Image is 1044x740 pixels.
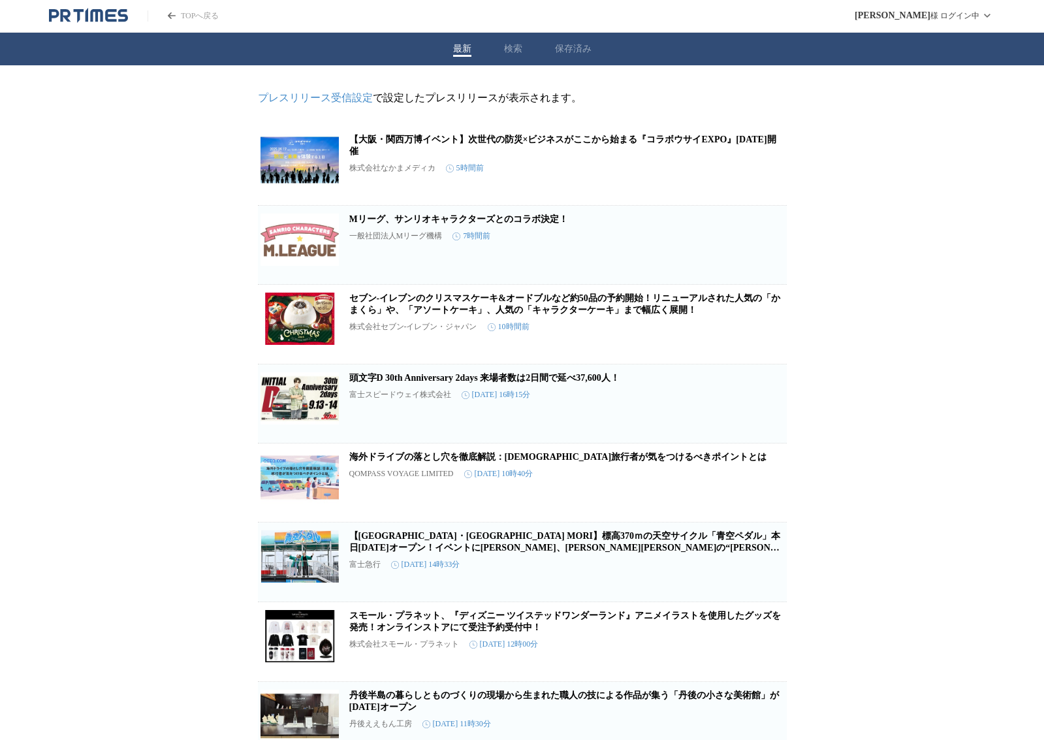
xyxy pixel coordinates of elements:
[504,43,522,55] button: 検索
[349,389,451,400] p: 富士スピードウェイ株式会社
[349,639,459,650] p: 株式会社スモール・プラネット
[349,718,412,730] p: 丹後ええもん工房
[261,530,339,583] img: 【神奈川県・さがみ湖MORI MORI】標高370ｍの天空サイクル「青空ペダル」本日9月13日(土)オープン！イベントに高尾颯斗さん、高尾楓弥さんの“高尾兄弟”が登場
[349,373,620,383] a: 頭文字D 30th Anniversary 2days 来場者数は2日間で延べ37,600人！
[258,91,787,105] p: で設定したプレスリリースが表示されます。
[349,214,568,224] a: Mリーグ、サンリオキャラクターズとのコラボ決定！
[422,718,491,730] time: [DATE] 11時30分
[261,214,339,266] img: Mリーグ、サンリオキャラクターズとのコラボ決定！
[261,134,339,186] img: 【大阪・関西万博イベント】次世代の防災×ビジネスがここから始まる『コラボウサイEXPO』2025年9月17日(水)開催
[349,452,767,462] a: 海外ドライブの落とし穴を徹底解説：[DEMOGRAPHIC_DATA]旅行者が気をつけるべきポイントとは
[349,293,780,315] a: セブン‐イレブンのクリスマスケーキ&オードブルなど約50品の予約開始！リニューアルされた人気の「かまくら」や、「アソートケーキ」、人気の「キャラクターケーキ」まで幅広く展開！
[258,92,373,103] a: プレスリリース受信設定
[349,690,779,712] a: 丹後半島の暮らしとものづくりの現場から生まれた職人の技による作品が集う「丹後の小さな美術館」が[DATE]オープン
[453,43,471,55] button: 最新
[349,163,435,174] p: 株式会社なかまメディカ
[349,321,477,332] p: 株式会社セブン‐イレブン・ジャパン
[349,469,454,479] p: QOMPASS VOYAGE LIMITED
[349,135,776,156] a: 【大阪・関西万博イベント】次世代の防災×ビジネスがここから始まる『コラボウサイEXPO』[DATE]開催
[49,8,128,24] a: PR TIMESのトップページはこちら
[555,43,592,55] button: 保存済み
[148,10,219,22] a: PR TIMESのトップページはこちら
[349,231,443,242] p: 一般社団法人Mリーグ機構
[349,611,782,632] a: スモール・プラネット、『ディズニー ツイステッドワンダーランド』アニメイラストを使用したグッズを発売！オンラインストアにて受注予約受付中！
[452,231,490,242] time: 7時間前
[855,10,930,21] span: [PERSON_NAME]
[469,639,539,650] time: [DATE] 12時00分
[349,559,381,570] p: 富士急行
[261,293,339,345] img: セブン‐イレブンのクリスマスケーキ&オードブルなど約50品の予約開始！リニューアルされた人気の「かまくら」や、「アソートケーキ」、人気の「キャラクターケーキ」まで幅広く展開！
[261,372,339,425] img: 頭文字D 30th Anniversary 2days 来場者数は2日間で延べ37,600人！
[488,321,530,332] time: 10時間前
[391,559,460,570] time: [DATE] 14時33分
[464,468,533,479] time: [DATE] 10時40分
[261,610,339,662] img: スモール・プラネット、『ディズニー ツイステッドワンダーランド』アニメイラストを使用したグッズを発売！オンラインストアにて受注予約受付中！
[349,531,782,564] a: 【[GEOGRAPHIC_DATA]・[GEOGRAPHIC_DATA] MORI】標高370ｍの天空サイクル「青空ペダル」本日[DATE]オープン！イベントに[PERSON_NAME]、[PE...
[462,389,531,400] time: [DATE] 16時15分
[446,163,484,174] time: 5時間前
[261,451,339,504] img: 海外ドライブの落とし穴を徹底解説：日本人旅行者が気をつけるべきポイントとは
